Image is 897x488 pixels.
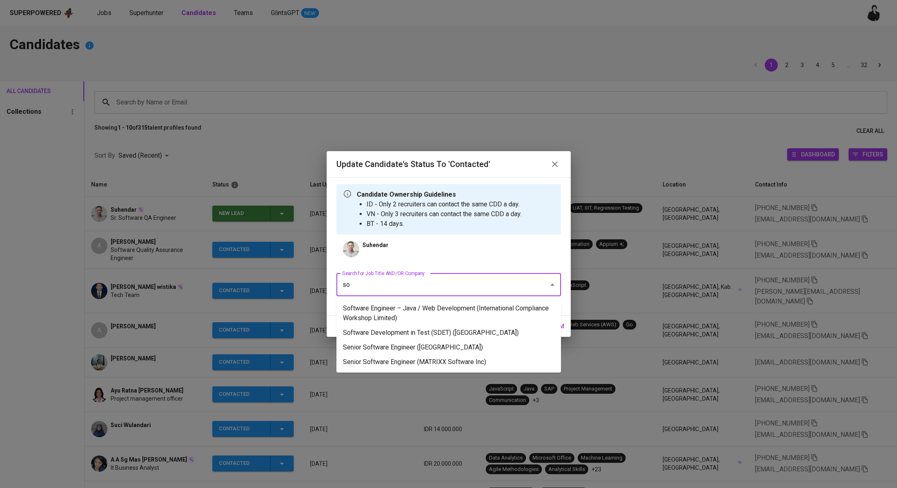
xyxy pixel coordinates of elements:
p: Suhendar [362,241,388,249]
li: VN - Only 3 recruiters can contact the same CDD a day. [367,209,522,219]
li: Software Engineer – Java / Web Development (International Compliance Workshop Limited) [336,301,561,325]
img: 6c7a0a75bccbecb392f51172c13e6abd.jpg [343,241,359,257]
h6: Update Candidate's Status to 'Contacted' [336,158,490,171]
button: Close [547,279,558,291]
li: BT - 14 days. [367,219,522,229]
li: Senior Software Engineer (MATRIXX Software Inc) [336,355,561,369]
li: Software Development in Test (SDET) ([GEOGRAPHIC_DATA]) [336,325,561,340]
li: Senior Software Engineer ([GEOGRAPHIC_DATA]) [336,340,561,355]
li: ID - Only 2 recruiters can contact the same CDD a day. [367,200,522,209]
p: Candidate Ownership Guidelines [357,190,522,200]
